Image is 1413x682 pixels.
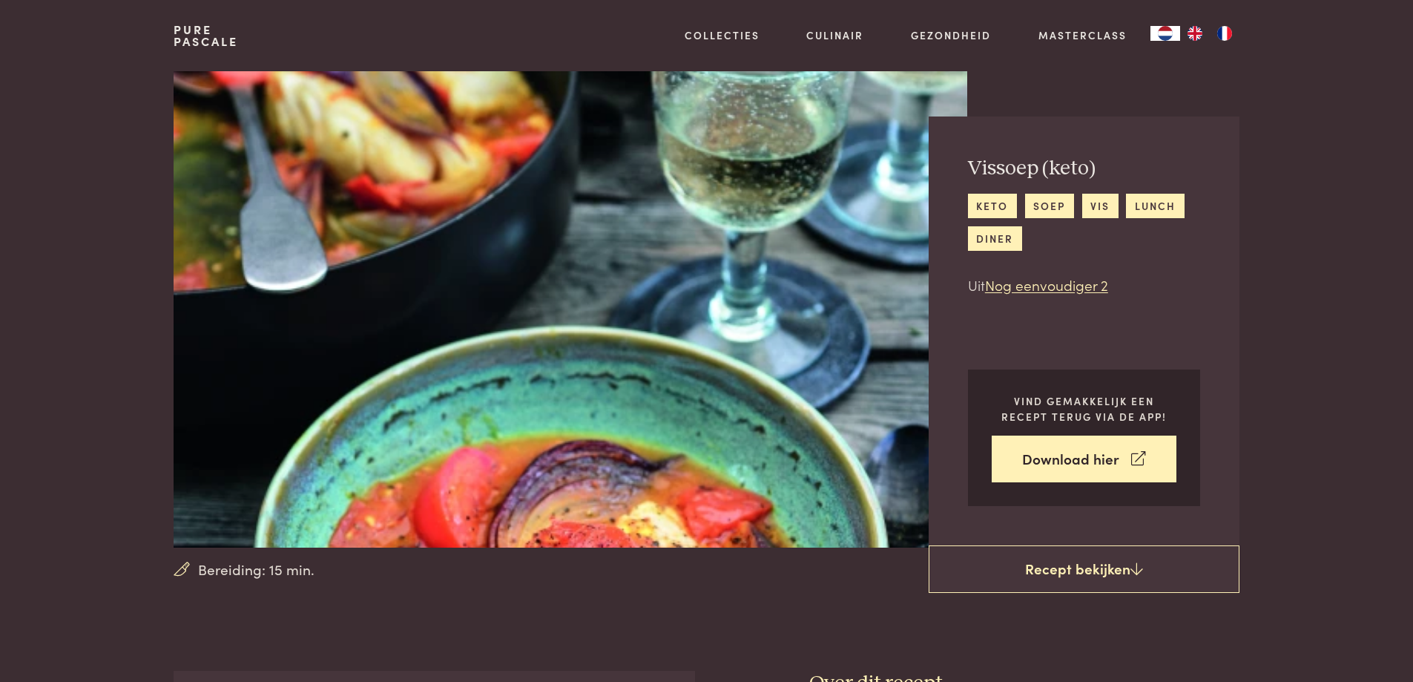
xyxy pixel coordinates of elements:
[1180,26,1239,41] ul: Language list
[1150,26,1180,41] a: NL
[968,194,1017,218] a: keto
[174,71,966,548] img: Vissoep (keto)
[1126,194,1184,218] a: lunch
[1150,26,1180,41] div: Language
[929,545,1239,593] a: Recept bekijken
[911,27,991,43] a: Gezondheid
[992,393,1176,424] p: Vind gemakkelijk een recept terug via de app!
[1180,26,1210,41] a: EN
[968,275,1200,296] p: Uit
[1025,194,1074,218] a: soep
[968,156,1200,182] h2: Vissoep (keto)
[685,27,760,43] a: Collecties
[174,24,238,47] a: PurePascale
[968,226,1022,251] a: diner
[1210,26,1239,41] a: FR
[1038,27,1127,43] a: Masterclass
[198,559,314,580] span: Bereiding: 15 min.
[806,27,863,43] a: Culinair
[985,275,1108,295] a: Nog eenvoudiger 2
[1150,26,1239,41] aside: Language selected: Nederlands
[992,436,1176,482] a: Download hier
[1082,194,1119,218] a: vis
